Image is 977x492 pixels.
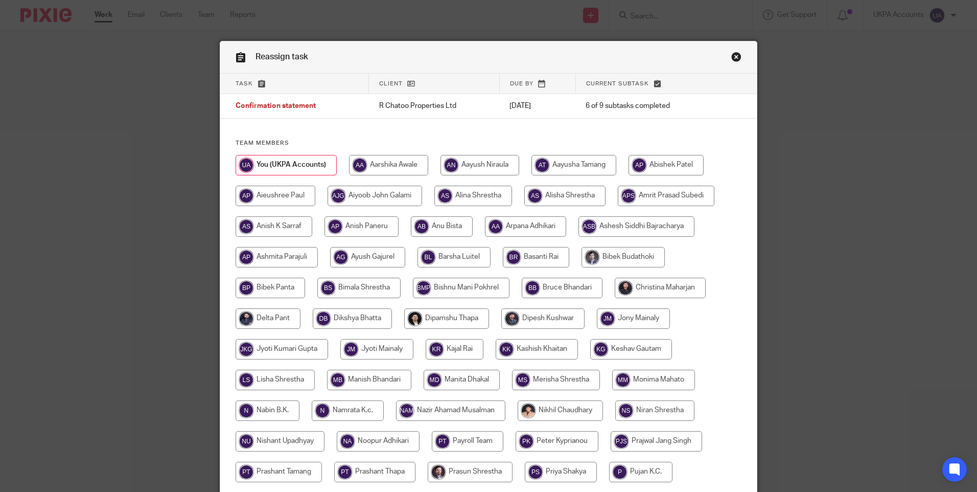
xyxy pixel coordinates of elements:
span: Reassign task [255,53,308,61]
span: Current subtask [586,81,649,86]
span: Task [236,81,253,86]
td: 6 of 9 subtasks completed [575,94,715,119]
a: Close this dialog window [731,52,741,65]
p: R Chatoo Properties Ltd [379,101,490,111]
p: [DATE] [509,101,565,111]
span: Due by [510,81,533,86]
span: Client [379,81,403,86]
h4: Team members [236,139,741,147]
span: Confirmation statement [236,103,316,110]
